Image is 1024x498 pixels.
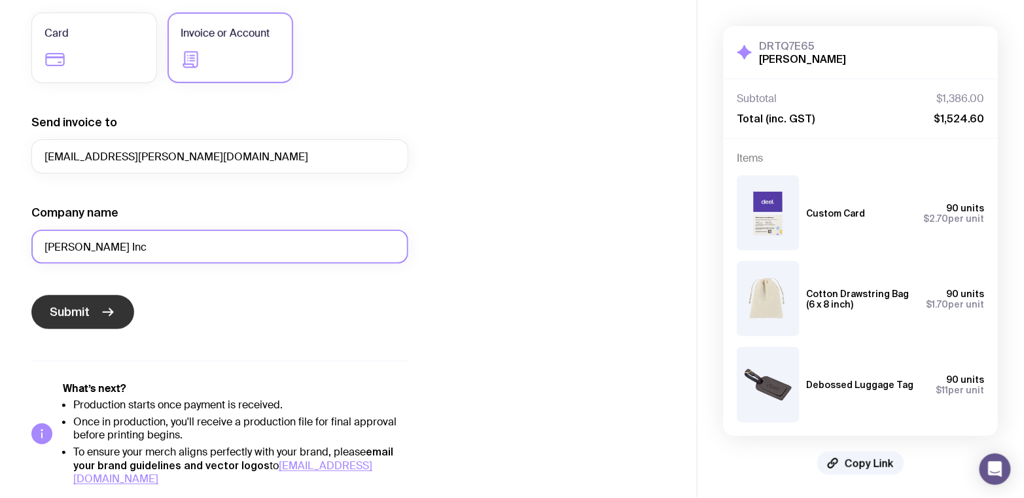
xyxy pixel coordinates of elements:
span: per unit [927,299,985,310]
li: Once in production, you'll receive a production file for final approval before printing begins. [73,416,408,442]
span: Card [44,26,69,41]
label: Company name [31,205,118,221]
span: Submit [50,304,90,320]
li: Production starts once payment is received. [73,399,408,412]
input: accounts@company.com [31,139,408,173]
span: 90 units [947,374,985,385]
span: $1,524.60 [934,112,985,125]
span: $11 [936,385,949,395]
span: $1,386.00 [937,92,985,105]
h2: [PERSON_NAME] [759,52,846,65]
h3: Debossed Luggage Tag [806,380,913,390]
span: per unit [924,213,985,224]
span: Subtotal [737,92,777,105]
h5: What’s next? [63,382,408,395]
div: Open Intercom Messenger [980,454,1011,485]
span: Copy Link [845,457,894,470]
button: Submit [31,295,134,329]
span: per unit [936,385,985,395]
label: Send invoice to [31,115,117,130]
span: $1.70 [927,299,949,310]
span: 90 units [947,289,985,299]
li: To ensure your merch aligns perfectly with your brand, please to [73,445,408,486]
span: Invoice or Account [181,26,270,41]
button: Copy Link [817,452,904,475]
h3: Custom Card [806,208,865,219]
a: [EMAIL_ADDRESS][DOMAIN_NAME] [73,459,372,486]
input: Your company name [31,230,408,264]
span: Total (inc. GST) [737,112,815,125]
h3: DRTQ7E65 [759,39,846,52]
span: $2.70 [924,213,949,224]
span: 90 units [947,203,985,213]
h4: Items [737,152,985,165]
h3: Cotton Drawstring Bag (6 x 8 inch) [806,289,916,310]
